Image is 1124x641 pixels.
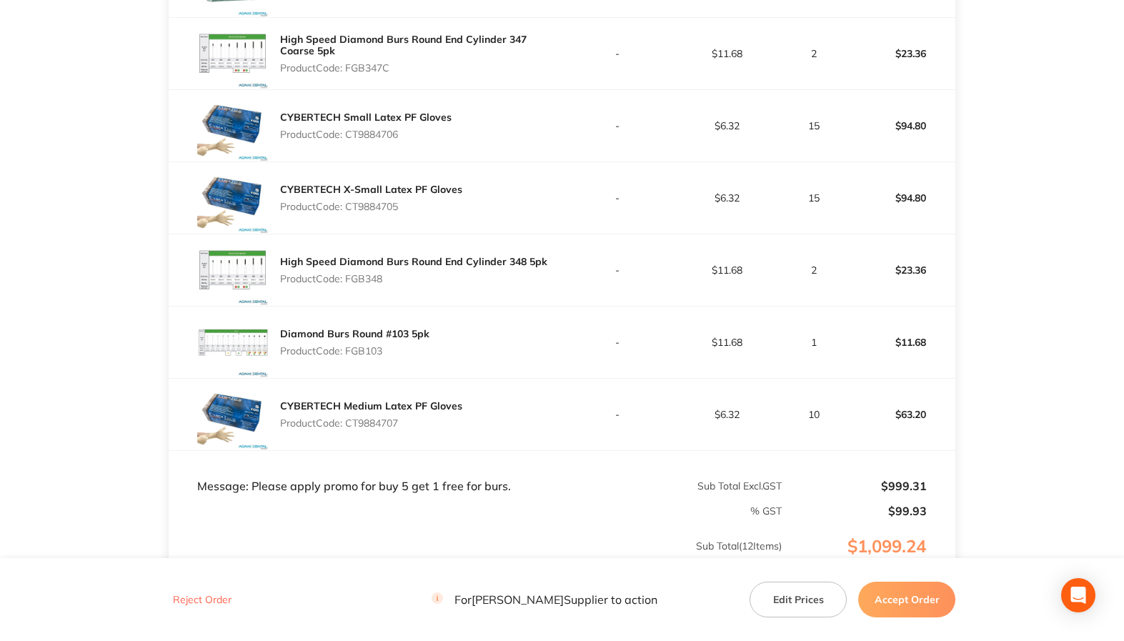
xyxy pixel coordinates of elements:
p: - [563,264,672,276]
p: $1,099.24 [783,537,955,585]
img: d3UwMm02dw [197,18,269,89]
p: Product Code: CT9884706 [280,129,452,140]
p: $63.20 [846,397,955,432]
img: dnY0ajQydg [197,379,269,450]
button: Accept Order [858,582,955,617]
p: 1 [783,337,845,348]
p: $6.32 [673,409,782,420]
p: Product Code: CT9884707 [280,417,462,429]
p: $11.68 [673,264,782,276]
p: - [563,120,672,131]
p: $6.32 [673,192,782,204]
p: Sub Total ( 12 Items) [169,540,782,580]
p: - [563,337,672,348]
img: bnE2eG1oZw [197,307,269,378]
p: Product Code: CT9884705 [280,201,462,212]
p: Product Code: FGB347C [280,62,562,74]
p: $23.36 [846,253,955,287]
a: High Speed Diamond Burs Round End Cylinder 348 5pk [280,255,547,268]
p: 15 [783,192,845,204]
p: $99.93 [783,505,927,517]
p: 2 [783,48,845,59]
p: 15 [783,120,845,131]
button: Edit Prices [750,582,847,617]
p: $23.36 [846,36,955,71]
td: Message: Please apply promo for buy 5 get 1 free for burs. [169,450,562,493]
img: ZHl3NnNrbg [197,162,269,234]
img: YTJqMmJkbQ [197,90,269,162]
p: - [563,409,672,420]
p: - [563,48,672,59]
p: For [PERSON_NAME] Supplier to action [432,593,657,607]
div: Open Intercom Messenger [1061,578,1095,612]
p: 10 [783,409,845,420]
p: $6.32 [673,120,782,131]
a: CYBERTECH Small Latex PF Gloves [280,111,452,124]
p: $11.68 [673,48,782,59]
p: $94.80 [846,181,955,215]
p: % GST [169,505,782,517]
img: aW95dHRtag [197,234,269,306]
p: Product Code: FGB348 [280,273,547,284]
a: Diamond Burs Round #103 5pk [280,327,429,340]
p: $11.68 [846,325,955,359]
p: 2 [783,264,845,276]
p: $11.68 [673,337,782,348]
p: $94.80 [846,109,955,143]
button: Reject Order [169,594,236,607]
p: $999.31 [783,479,927,492]
p: Sub Total Excl. GST [563,480,782,492]
p: Product Code: FGB103 [280,345,429,357]
p: - [563,192,672,204]
a: CYBERTECH X-Small Latex PF Gloves [280,183,462,196]
a: CYBERTECH Medium Latex PF Gloves [280,399,462,412]
a: High Speed Diamond Burs Round End Cylinder 347 Coarse 5pk [280,33,527,57]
